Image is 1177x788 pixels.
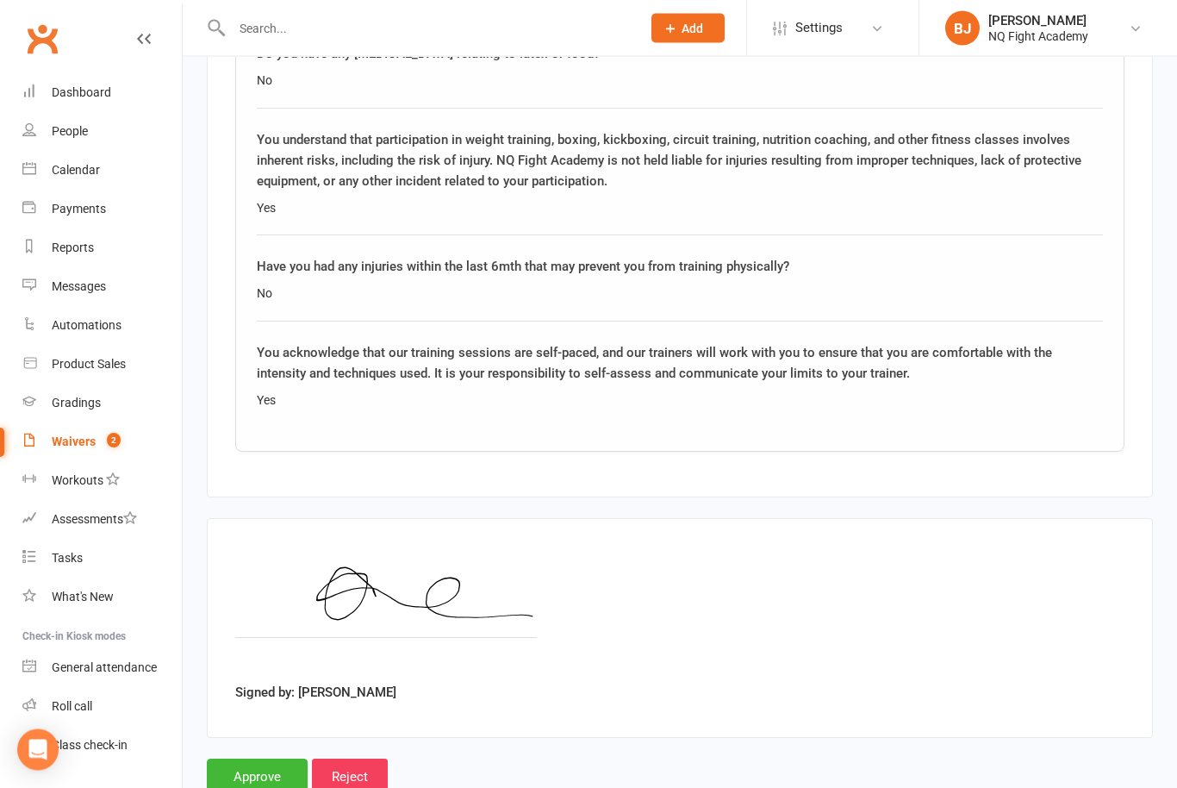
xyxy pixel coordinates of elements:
[52,241,94,254] div: Reports
[22,500,182,539] a: Assessments
[22,306,182,345] a: Automations
[257,72,1103,91] div: No
[257,285,1103,303] div: No
[21,17,64,60] a: Clubworx
[52,738,128,752] div: Class check-in
[52,435,96,448] div: Waivers
[795,9,843,47] span: Settings
[22,190,182,228] a: Payments
[52,699,92,713] div: Roll call
[22,384,182,422] a: Gradings
[52,396,101,410] div: Gradings
[22,345,182,384] a: Product Sales
[22,461,182,500] a: Workouts
[257,257,1103,278] div: Have you had any injuries within the last 6mth that may prevent you from training physically?
[52,279,106,293] div: Messages
[257,199,1103,218] div: Yes
[52,357,126,371] div: Product Sales
[22,151,182,190] a: Calendar
[52,85,111,99] div: Dashboard
[257,391,1103,410] div: Yes
[651,14,725,43] button: Add
[22,539,182,578] a: Tasks
[52,660,157,674] div: General attendance
[988,28,1088,44] div: NQ Fight Academy
[22,578,182,616] a: What's New
[257,130,1103,192] div: You understand that participation in weight training, boxing, kickboxing, circuit training, nutri...
[52,590,114,604] div: What's New
[22,726,182,765] a: Class kiosk mode
[235,547,537,677] img: image1754897604.png
[235,683,396,704] label: Signed by: [PERSON_NAME]
[257,343,1103,385] div: You acknowledge that our training sessions are self-paced, and our trainers will work with you to...
[988,13,1088,28] div: [PERSON_NAME]
[22,228,182,267] a: Reports
[52,512,137,526] div: Assessments
[945,11,980,46] div: BJ
[52,551,83,565] div: Tasks
[52,318,121,332] div: Automations
[22,112,182,151] a: People
[22,687,182,726] a: Roll call
[22,73,182,112] a: Dashboard
[227,16,629,41] input: Search...
[22,267,182,306] a: Messages
[52,124,88,138] div: People
[682,22,703,35] span: Add
[17,729,59,771] div: Open Intercom Messenger
[22,422,182,461] a: Waivers 2
[52,202,106,216] div: Payments
[52,163,100,177] div: Calendar
[22,648,182,687] a: General attendance kiosk mode
[52,473,103,487] div: Workouts
[107,433,121,447] span: 2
